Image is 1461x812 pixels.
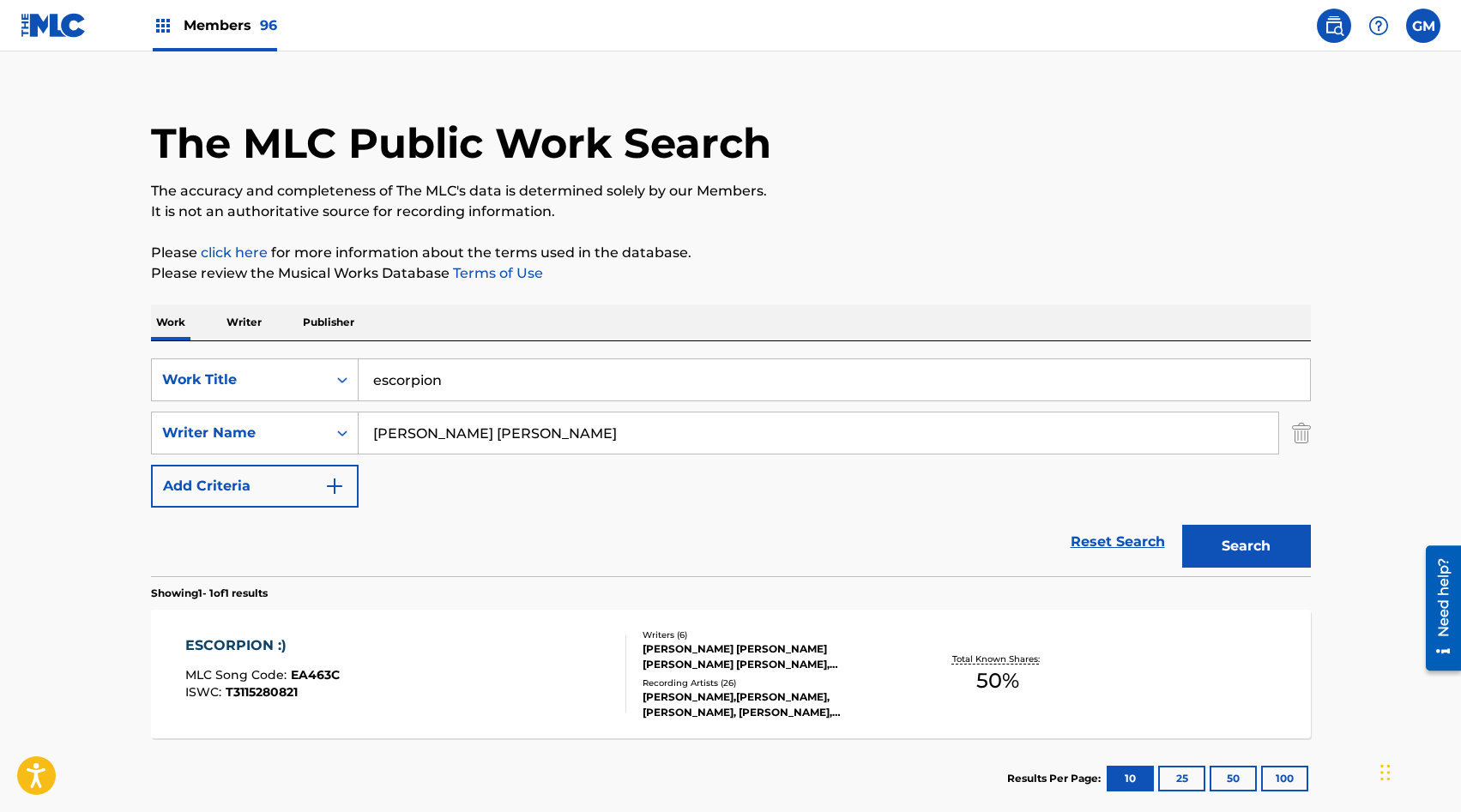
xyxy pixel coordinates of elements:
button: 25 [1158,766,1205,791]
h1: The MLC Public Work Search [151,117,771,169]
div: ESCORPION :) [185,635,340,656]
button: 10 [1107,766,1154,791]
div: Widget de chat [1375,730,1461,812]
div: Help [1361,9,1396,43]
img: search [1324,15,1344,36]
form: Search Form [151,358,1311,576]
div: Writer Name [162,423,317,443]
p: The accuracy and completeness of The MLC's data is determined solely by our Members. [151,181,1311,201]
img: 9d2ae6d4665cec9f34b9.svg [324,476,345,496]
p: Writer [221,304,267,340]
p: Total Known Shares: [952,653,1044,665]
img: MLC Logo [21,13,87,38]
span: 96 [260,17,277,33]
img: help [1368,15,1389,36]
img: Top Rightsholders [153,15,173,36]
button: 100 [1261,766,1308,791]
span: Members [184,15,277,35]
button: Search [1182,525,1311,568]
p: Showing 1 - 1 of 1 results [151,586,268,601]
a: click here [201,244,268,261]
button: Add Criteria [151,465,359,508]
p: Publisher [298,304,359,340]
p: Please for more information about the terms used in the database. [151,243,1311,263]
div: Writers ( 6 ) [643,629,902,641]
div: User Menu [1406,9,1440,43]
div: [PERSON_NAME],[PERSON_NAME], [PERSON_NAME], [PERSON_NAME], [PERSON_NAME],[PERSON_NAME], [PERSON_N... [643,689,902,720]
p: Work [151,304,190,340]
div: Arrastrar [1380,747,1391,798]
a: ESCORPION :)MLC Song Code:EA463CISWC:T3115280821Writers (6)[PERSON_NAME] [PERSON_NAME] [PERSON_NA... [151,610,1311,738]
a: Terms of Use [450,265,543,281]
p: It is not an authoritative source for recording information. [151,201,1311,222]
span: EA463C [291,667,340,683]
a: Public Search [1317,9,1351,43]
div: [PERSON_NAME] [PERSON_NAME] [PERSON_NAME] [PERSON_NAME], [PERSON_NAME] [PERSON_NAME] [PERSON_NAME... [643,641,902,672]
img: Delete Criterion [1292,412,1311,454]
p: Please review the Musical Works Database [151,263,1311,284]
a: Reset Search [1062,523,1174,561]
span: ISWC : [185,684,226,700]
div: Recording Artists ( 26 ) [643,677,902,689]
span: MLC Song Code : [185,667,291,683]
iframe: Chat Widget [1375,730,1461,812]
iframe: Resource Center [1413,538,1461,677]
div: Work Title [162,370,317,390]
span: T3115280821 [226,684,298,700]
button: 50 [1210,766,1257,791]
p: Results Per Page: [1007,771,1105,786]
span: 50 % [976,665,1019,696]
